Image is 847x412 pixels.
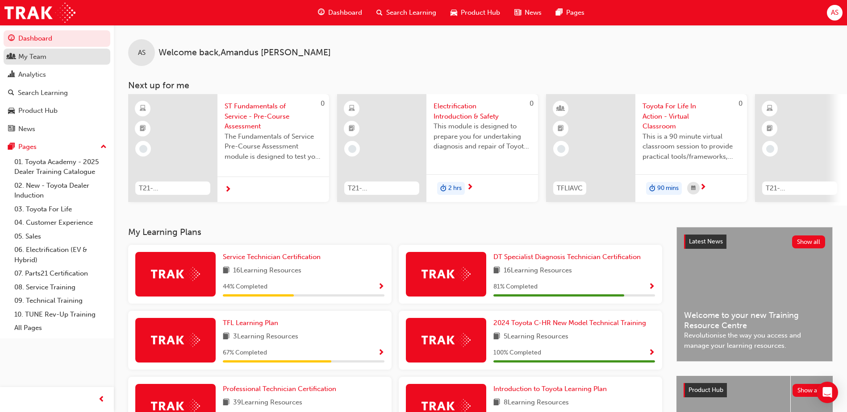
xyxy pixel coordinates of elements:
span: 81 % Completed [493,282,538,292]
span: next-icon [225,186,231,194]
span: prev-icon [98,394,105,405]
span: people-icon [8,53,15,61]
span: booktick-icon [349,123,355,135]
button: DashboardMy TeamAnalyticsSearch LearningProduct HubNews [4,29,110,139]
a: 0T21-STFOS_PRE_EXAMST Fundamentals of Service - Pre-Course AssessmentThe Fundamentals of Service ... [128,94,329,202]
span: This module is designed to prepare you for undertaking diagnosis and repair of Toyota & Lexus Ele... [434,121,531,152]
img: Trak [421,267,471,281]
span: Revolutionise the way you access and manage your learning resources. [684,330,825,350]
span: booktick-icon [558,123,564,135]
a: Product HubShow all [684,383,826,397]
span: learningResourceType_ELEARNING-icon [349,103,355,115]
img: Trak [4,3,75,23]
button: Show all [792,235,826,248]
a: Dashboard [4,30,110,47]
span: Toyota For Life In Action - Virtual Classroom [643,101,740,132]
span: book-icon [493,397,500,408]
span: Show Progress [648,349,655,357]
a: 09. Technical Training [11,294,110,308]
span: 0 [321,99,325,107]
span: duration-icon [440,183,446,194]
span: Professional Technician Certification [223,385,336,393]
span: 0 [739,99,743,107]
span: car-icon [8,107,15,115]
a: DT Specialist Diagnosis Technician Certification [493,252,644,262]
button: Show Progress [648,281,655,293]
span: 16 Learning Resources [233,265,301,276]
a: 2024 Toyota C-HR New Model Technical Training [493,318,650,328]
span: 90 mins [657,183,679,194]
span: Show Progress [378,283,384,291]
span: 39 Learning Resources [233,397,302,408]
div: Analytics [18,70,46,80]
a: My Team [4,49,110,65]
span: 67 % Completed [223,348,267,358]
span: next-icon [467,184,473,192]
span: learningRecordVerb_NONE-icon [557,145,565,153]
a: 05. Sales [11,230,110,243]
span: Welcome back , Amandus [PERSON_NAME] [159,48,331,58]
a: Introduction to Toyota Learning Plan [493,384,610,394]
span: Welcome to your new Training Resource Centre [684,310,825,330]
h3: Next up for me [114,80,847,91]
span: 8 Learning Resources [504,397,569,408]
span: T21-FOD_HVIS_PREREQ [348,183,416,194]
div: My Team [18,52,46,62]
span: 2024 Toyota C-HR New Model Technical Training [493,319,646,327]
div: Pages [18,142,37,152]
button: Show Progress [378,347,384,358]
span: news-icon [8,125,15,133]
a: car-iconProduct Hub [443,4,507,22]
a: News [4,121,110,137]
span: Show Progress [378,349,384,357]
span: AS [138,48,146,58]
span: learningRecordVerb_NONE-icon [348,145,356,153]
a: news-iconNews [507,4,549,22]
a: 0TFLIAVCToyota For Life In Action - Virtual ClassroomThis is a 90 minute virtual classroom sessio... [546,94,747,202]
span: up-icon [100,141,107,153]
span: chart-icon [8,71,15,79]
a: TFL Learning Plan [223,318,282,328]
a: 02. New - Toyota Dealer Induction [11,179,110,202]
span: TFL Learning Plan [223,319,278,327]
span: Show Progress [648,283,655,291]
span: News [525,8,542,18]
span: car-icon [451,7,457,18]
span: 2 hrs [448,183,462,194]
a: Product Hub [4,103,110,119]
img: Trak [421,333,471,347]
span: pages-icon [556,7,563,18]
div: Search Learning [18,88,68,98]
a: 06. Electrification (EV & Hybrid) [11,243,110,267]
span: This is a 90 minute virtual classroom session to provide practical tools/frameworks, behaviours a... [643,132,740,162]
span: Search Learning [386,8,436,18]
button: Pages [4,139,110,155]
span: calendar-icon [691,183,696,194]
span: T21-PTFOR_PRE_READ [766,183,834,194]
a: 10. TUNE Rev-Up Training [11,308,110,321]
span: Introduction to Toyota Learning Plan [493,385,607,393]
span: 44 % Completed [223,282,267,292]
a: Analytics [4,66,110,83]
a: Latest NewsShow allWelcome to your new Training Resource CentreRevolutionise the way you access a... [676,227,833,362]
span: learningResourceType_ELEARNING-icon [767,103,773,115]
span: learningResourceType_ELEARNING-icon [140,103,146,115]
img: Trak [151,267,200,281]
span: The Fundamentals of Service Pre-Course Assessment module is designed to test your learning and un... [225,132,322,162]
span: book-icon [493,331,500,342]
span: ST Fundamentals of Service - Pre-Course Assessment [225,101,322,132]
span: 16 Learning Resources [504,265,572,276]
span: Latest News [689,238,723,245]
span: book-icon [493,265,500,276]
span: search-icon [8,89,14,97]
span: search-icon [376,7,383,18]
a: 0T21-FOD_HVIS_PREREQElectrification Introduction & SafetyThis module is designed to prepare you f... [337,94,538,202]
div: News [18,124,35,134]
button: Show Progress [378,281,384,293]
span: Service Technician Certification [223,253,321,261]
span: duration-icon [649,183,655,194]
span: book-icon [223,331,229,342]
img: Trak [151,333,200,347]
a: search-iconSearch Learning [369,4,443,22]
